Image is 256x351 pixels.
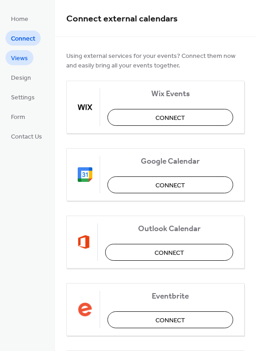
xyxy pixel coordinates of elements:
[66,10,178,28] span: Connect external calendars
[11,15,28,24] span: Home
[155,114,185,123] span: Connect
[105,224,233,234] span: Outlook Calendar
[11,73,31,83] span: Design
[155,316,185,325] span: Connect
[11,132,42,142] span: Contact Us
[5,31,41,46] a: Connect
[107,89,233,99] span: Wix Events
[155,181,185,191] span: Connect
[78,302,92,317] img: eventbrite
[107,157,233,166] span: Google Calendar
[155,248,184,258] span: Connect
[78,167,92,182] img: google
[5,11,34,26] a: Home
[78,100,92,114] img: wix
[5,70,37,85] a: Design
[105,244,233,261] button: Connect
[11,113,25,122] span: Form
[5,129,48,144] a: Contact Us
[107,311,233,328] button: Connect
[107,292,233,301] span: Eventbrite
[11,34,35,44] span: Connect
[5,109,31,124] a: Form
[5,50,33,65] a: Views
[11,54,28,63] span: Views
[5,89,40,104] a: Settings
[107,109,233,126] button: Connect
[11,93,35,103] span: Settings
[78,235,90,249] img: outlook
[66,52,245,71] span: Using external services for your events? Connect them now and easily bring all your events together.
[107,176,233,193] button: Connect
